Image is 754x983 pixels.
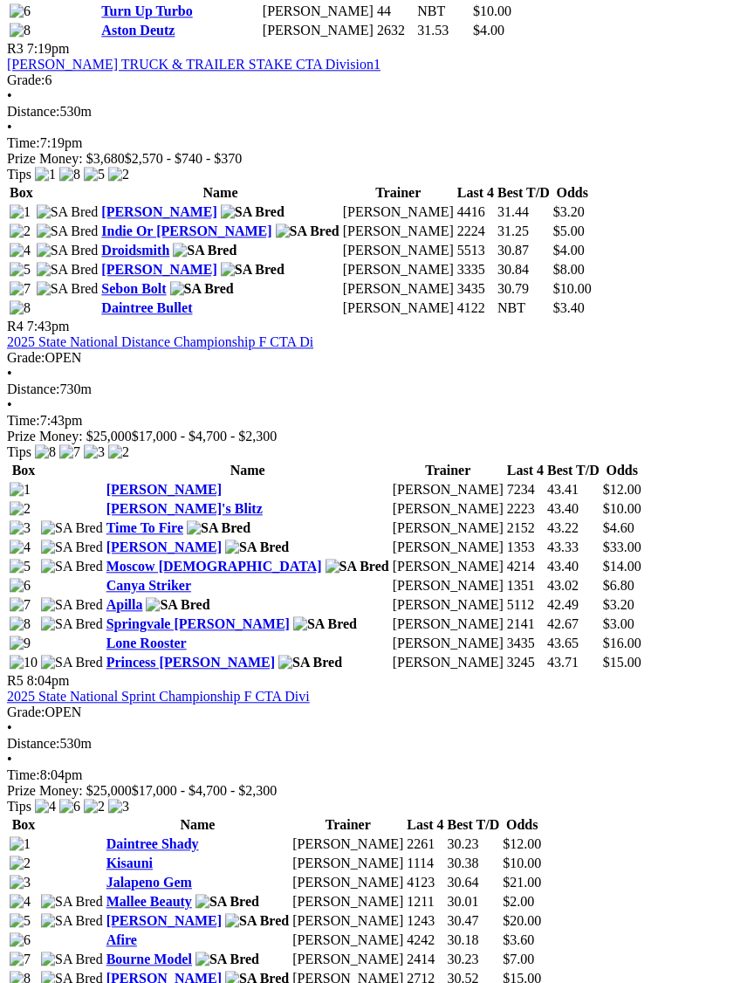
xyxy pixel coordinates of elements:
[101,300,192,315] a: Daintree Bullet
[392,539,504,556] td: [PERSON_NAME]
[506,481,545,498] td: 7234
[10,952,31,967] img: 7
[101,223,271,238] a: Indie Or [PERSON_NAME]
[41,540,103,555] img: SA Bred
[7,705,747,720] div: OPEN
[41,894,103,910] img: SA Bred
[35,444,56,460] img: 8
[195,894,259,910] img: SA Bred
[546,596,600,614] td: 42.49
[170,281,234,297] img: SA Bred
[84,444,105,460] img: 3
[447,816,501,834] th: Best T/D
[456,184,495,202] th: Last 4
[7,135,747,151] div: 7:19pm
[7,366,12,381] span: •
[291,931,404,949] td: [PERSON_NAME]
[603,578,634,593] span: $6.80
[553,204,585,219] span: $3.20
[506,462,545,479] th: Last 4
[406,951,444,968] td: 2414
[41,520,103,536] img: SA Bred
[41,655,103,670] img: SA Bred
[7,350,45,365] span: Grade:
[553,243,585,258] span: $4.00
[10,913,31,929] img: 5
[108,444,129,460] img: 2
[342,203,455,221] td: [PERSON_NAME]
[10,578,31,594] img: 6
[503,913,541,928] span: $20.00
[392,462,504,479] th: Trainer
[392,577,504,595] td: [PERSON_NAME]
[106,856,153,870] a: Kisauni
[7,104,59,119] span: Distance:
[291,855,404,872] td: [PERSON_NAME]
[546,615,600,633] td: 42.67
[406,912,444,930] td: 1243
[41,952,103,967] img: SA Bred
[342,184,455,202] th: Trainer
[447,951,501,968] td: 30.23
[456,299,495,317] td: 4122
[553,262,585,277] span: $8.00
[291,951,404,968] td: [PERSON_NAME]
[447,912,501,930] td: 30.47
[546,481,600,498] td: 43.41
[7,167,31,182] span: Tips
[7,57,380,72] a: [PERSON_NAME] TRUCK & TRAILER STAKE CTA Division1
[276,223,339,239] img: SA Bred
[447,855,501,872] td: 30.38
[7,783,747,799] div: Prize Money: $25,000
[506,577,545,595] td: 1351
[553,281,592,296] span: $10.00
[392,519,504,537] td: [PERSON_NAME]
[37,223,99,239] img: SA Bred
[7,413,747,429] div: 7:43pm
[106,636,187,650] a: Lone Rooster
[106,540,222,554] a: [PERSON_NAME]
[603,559,641,574] span: $14.00
[84,167,105,182] img: 5
[101,23,175,38] a: Aston Deutz
[7,429,747,444] div: Prize Money: $25,000
[376,22,415,39] td: 2632
[406,855,444,872] td: 1114
[456,203,495,221] td: 4416
[546,635,600,652] td: 43.65
[603,482,641,497] span: $12.00
[497,280,551,298] td: 30.79
[416,3,470,20] td: NBT
[106,655,275,670] a: Princess [PERSON_NAME]
[506,596,545,614] td: 5112
[552,184,593,202] th: Odds
[7,673,24,688] span: R5
[7,799,31,814] span: Tips
[106,559,322,574] a: Moscow [DEMOGRAPHIC_DATA]
[7,752,12,766] span: •
[59,799,80,815] img: 6
[221,262,284,278] img: SA Bred
[7,382,59,396] span: Distance:
[187,520,250,536] img: SA Bred
[59,167,80,182] img: 8
[132,783,278,798] span: $17,000 - $4,700 - $2,300
[10,482,31,498] img: 1
[221,204,284,220] img: SA Bred
[106,520,183,535] a: Time To Fire
[7,72,747,88] div: 6
[37,204,99,220] img: SA Bred
[546,577,600,595] td: 43.02
[41,559,103,574] img: SA Bred
[406,893,444,911] td: 1211
[10,185,33,200] span: Box
[146,597,209,613] img: SA Bred
[7,151,747,167] div: Prize Money: $3,680
[106,913,222,928] a: [PERSON_NAME]
[506,539,545,556] td: 1353
[101,3,192,18] a: Turn Up Turbo
[7,413,40,428] span: Time:
[291,912,404,930] td: [PERSON_NAME]
[342,223,455,240] td: [PERSON_NAME]
[456,280,495,298] td: 3435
